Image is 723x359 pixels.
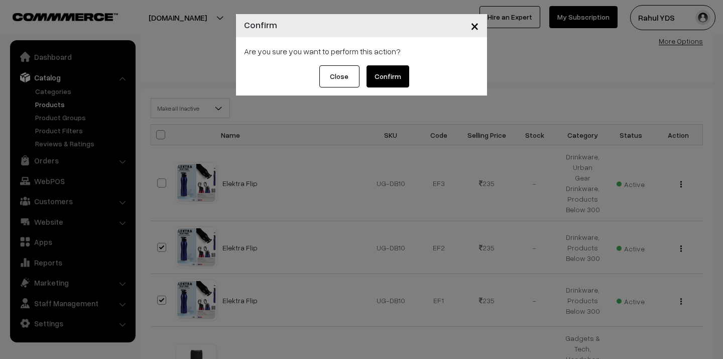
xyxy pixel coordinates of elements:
[367,65,409,87] button: Confirm
[236,37,487,65] div: Are you sure you want to perform this action?
[462,10,487,41] button: Close
[244,18,277,32] h4: Confirm
[319,65,359,87] button: Close
[470,16,479,35] span: ×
